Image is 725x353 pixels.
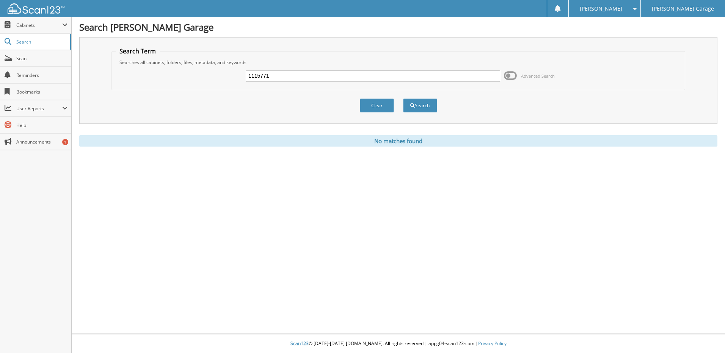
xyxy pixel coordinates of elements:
[652,6,714,11] span: [PERSON_NAME] Garage
[360,98,394,112] button: Clear
[580,6,622,11] span: [PERSON_NAME]
[8,3,64,14] img: scan123-logo-white.svg
[16,89,67,95] span: Bookmarks
[403,98,437,112] button: Search
[116,47,160,55] legend: Search Term
[16,22,62,28] span: Cabinets
[16,55,67,62] span: Scan
[16,105,62,112] span: User Reports
[79,135,717,147] div: No matches found
[290,340,309,347] span: Scan123
[478,340,507,347] a: Privacy Policy
[79,21,717,33] h1: Search [PERSON_NAME] Garage
[16,122,67,128] span: Help
[521,73,555,79] span: Advanced Search
[116,59,681,66] div: Searches all cabinets, folders, files, metadata, and keywords
[16,139,67,145] span: Announcements
[62,139,68,145] div: 1
[72,334,725,353] div: © [DATE]-[DATE] [DOMAIN_NAME]. All rights reserved | appg04-scan123-com |
[16,72,67,78] span: Reminders
[16,39,66,45] span: Search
